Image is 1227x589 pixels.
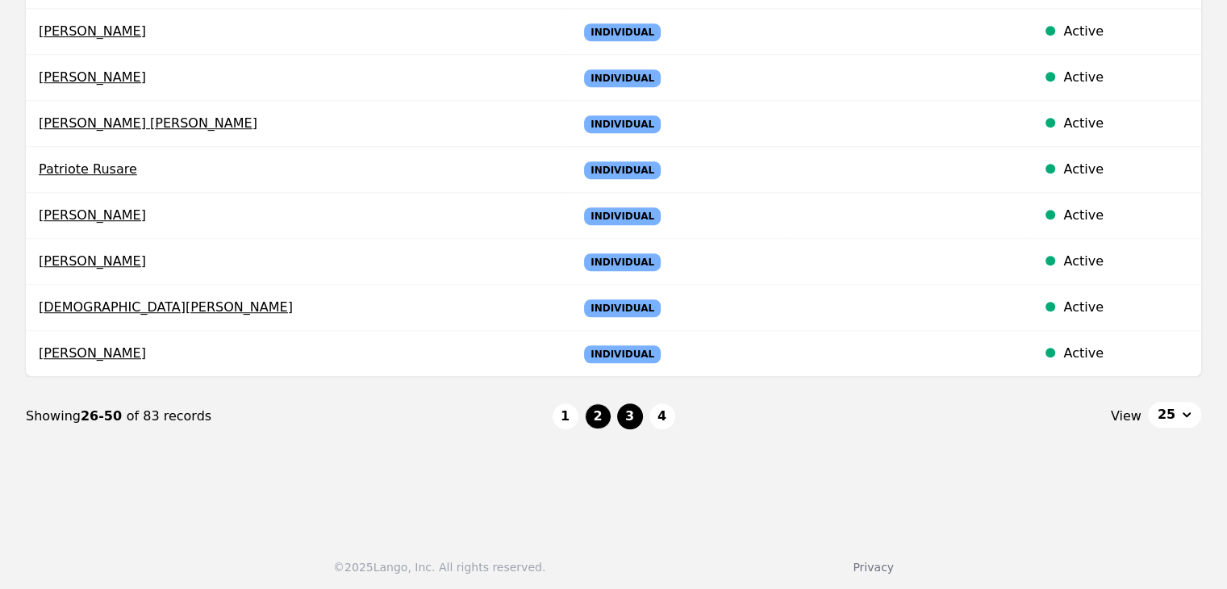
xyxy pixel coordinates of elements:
[1111,407,1141,426] span: View
[1063,344,1188,363] div: Active
[1063,298,1188,317] div: Active
[26,377,1201,456] nav: Page navigation
[1063,68,1188,87] div: Active
[1148,402,1201,428] button: 25
[584,345,661,363] span: Individual
[39,160,552,179] span: Patriote Rusare
[1063,206,1188,225] div: Active
[333,559,545,575] div: © 2025 Lango, Inc. All rights reserved.
[649,403,675,429] button: 4
[1063,160,1188,179] div: Active
[39,344,552,363] span: [PERSON_NAME]
[584,207,661,225] span: Individual
[26,407,553,426] div: Showing of 83 records
[584,23,661,41] span: Individual
[39,206,552,225] span: [PERSON_NAME]
[39,68,552,87] span: [PERSON_NAME]
[81,408,127,424] span: 26-50
[39,22,552,41] span: [PERSON_NAME]
[553,403,578,429] button: 1
[1063,22,1188,41] div: Active
[39,252,552,271] span: [PERSON_NAME]
[617,403,643,429] button: 3
[39,298,552,317] span: [DEMOGRAPHIC_DATA][PERSON_NAME]
[584,115,661,133] span: Individual
[39,114,552,133] span: [PERSON_NAME] [PERSON_NAME]
[853,561,894,574] a: Privacy
[584,69,661,87] span: Individual
[1063,252,1188,271] div: Active
[1063,114,1188,133] div: Active
[1158,405,1175,424] span: 25
[584,161,661,179] span: Individual
[584,253,661,271] span: Individual
[584,299,661,317] span: Individual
